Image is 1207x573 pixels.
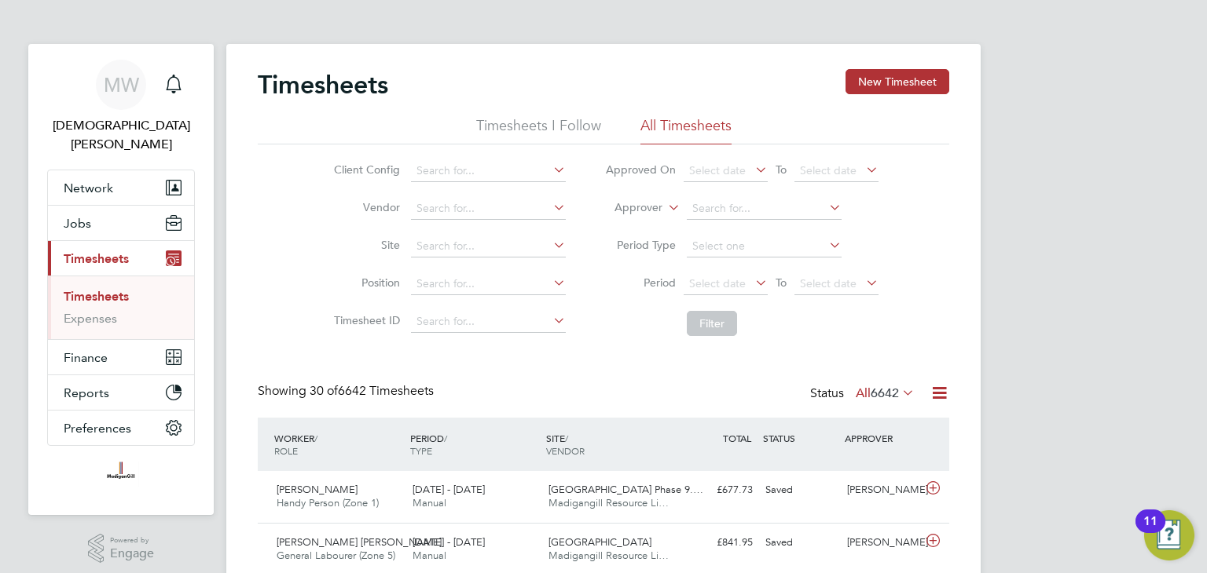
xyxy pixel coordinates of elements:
button: Reports [48,375,194,410]
span: Madigangill Resource Li… [548,496,669,509]
div: [PERSON_NAME] [841,530,923,556]
span: 6642 Timesheets [310,383,434,399]
input: Search for... [411,311,566,333]
div: Saved [759,530,841,556]
span: / [444,432,447,444]
span: [GEOGRAPHIC_DATA] [548,535,651,549]
input: Search for... [411,273,566,295]
span: 30 of [310,383,338,399]
span: Select date [689,276,746,290]
li: All Timesheets [640,116,732,144]
span: TYPE [410,444,432,457]
span: Select date [800,163,857,177]
label: Period [605,276,676,290]
button: Timesheets [48,241,194,276]
label: Approved On [605,162,676,177]
span: General Labourer (Zone 5) [277,549,395,562]
a: Timesheets [64,289,129,304]
a: Powered byEngage [88,534,155,564]
span: [PERSON_NAME] [277,483,358,496]
label: Position [329,276,400,290]
a: Expenses [64,311,117,326]
span: Powered by [110,534,154,547]
span: [PERSON_NAME] [PERSON_NAME] [277,535,442,549]
span: / [565,432,568,444]
li: Timesheets I Follow [476,116,601,144]
div: [PERSON_NAME] [841,477,923,503]
span: Jobs [64,216,91,231]
span: Timesheets [64,251,129,266]
span: Handy Person (Zone 1) [277,496,379,509]
label: Client Config [329,162,400,177]
input: Select one [687,235,842,257]
button: New Timesheet [846,69,949,94]
div: SITE [542,424,678,465]
h2: Timesheets [258,69,388,100]
span: 6642 [871,385,899,401]
button: Finance [48,340,194,374]
span: To [771,272,791,293]
span: MW [104,75,139,95]
label: Site [329,238,400,252]
input: Search for... [411,160,566,182]
div: APPROVER [841,424,923,452]
span: Madigangill Resource Li… [548,549,669,562]
span: [DATE] - [DATE] [413,535,485,549]
input: Search for... [687,198,842,220]
span: ROLE [274,444,298,457]
div: £841.95 [677,530,759,556]
span: Network [64,181,113,195]
button: Preferences [48,411,194,445]
button: Open Resource Center, 11 new notifications [1144,510,1194,560]
span: To [771,159,791,180]
span: / [314,432,317,444]
span: Select date [689,163,746,177]
div: £677.73 [677,477,759,503]
nav: Main navigation [28,44,214,515]
a: MW[DEMOGRAPHIC_DATA][PERSON_NAME] [47,60,195,154]
div: Timesheets [48,276,194,339]
button: Network [48,170,194,205]
button: Jobs [48,206,194,240]
label: Period Type [605,238,676,252]
label: Timesheet ID [329,313,400,327]
span: VENDOR [546,444,585,457]
input: Search for... [411,235,566,257]
span: Matthew Wise [47,116,195,154]
span: Manual [413,496,446,509]
img: madigangill-logo-retina.png [103,462,138,487]
span: TOTAL [723,432,751,444]
div: WORKER [270,424,406,465]
span: Preferences [64,421,131,436]
span: Manual [413,549,446,562]
div: Status [810,383,918,405]
span: Engage [110,547,154,560]
span: Reports [64,385,109,400]
span: [GEOGRAPHIC_DATA] Phase 9.… [548,483,703,496]
button: Filter [687,311,737,336]
span: [DATE] - [DATE] [413,483,485,496]
div: Saved [759,477,841,503]
label: Approver [592,200,662,216]
div: PERIOD [406,424,542,465]
div: Showing [258,383,437,400]
span: Select date [800,276,857,290]
input: Search for... [411,198,566,220]
a: Go to home page [47,462,195,487]
span: Finance [64,350,108,365]
div: 11 [1143,521,1157,542]
div: STATUS [759,424,841,452]
label: Vendor [329,200,400,214]
label: All [856,385,915,401]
